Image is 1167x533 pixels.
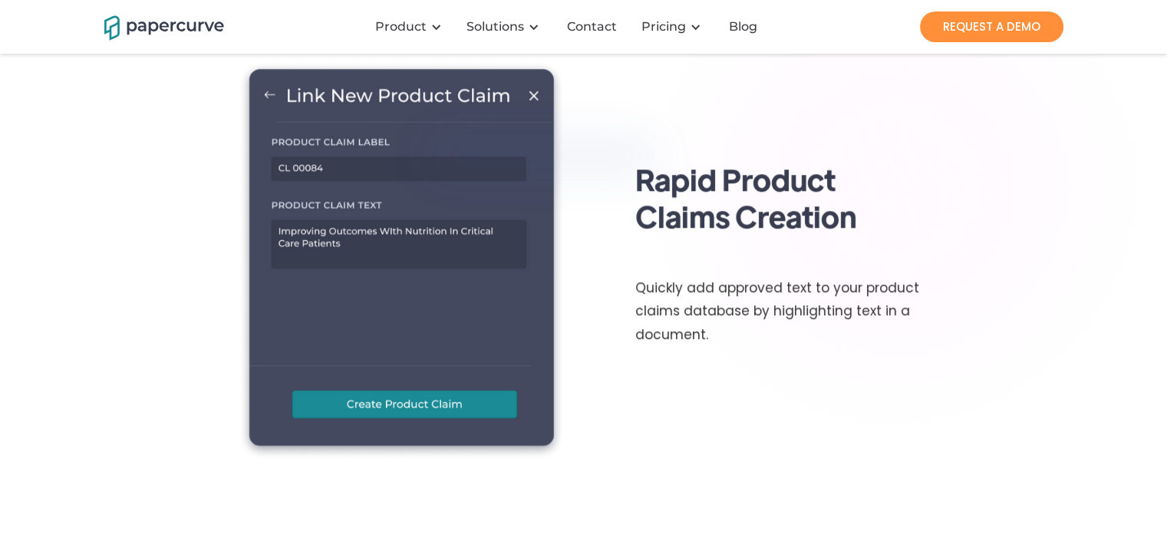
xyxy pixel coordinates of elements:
div: Solutions [457,4,555,50]
a: Pricing [641,19,686,35]
div: Solutions [466,19,524,35]
div: Product [375,19,427,35]
a: home [104,13,204,40]
h3: Rapid Product Claims Creation [635,160,856,234]
div: Pricing [632,4,717,50]
a: REQUEST A DEMO [920,12,1063,42]
a: Blog [717,19,773,35]
div: Product [366,4,457,50]
div: Blog [729,19,757,35]
div: Contact [567,19,617,35]
a: Contact [555,19,632,35]
p: Quickly add approved text to your product claims database by highlighting text in a document. [635,276,964,354]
